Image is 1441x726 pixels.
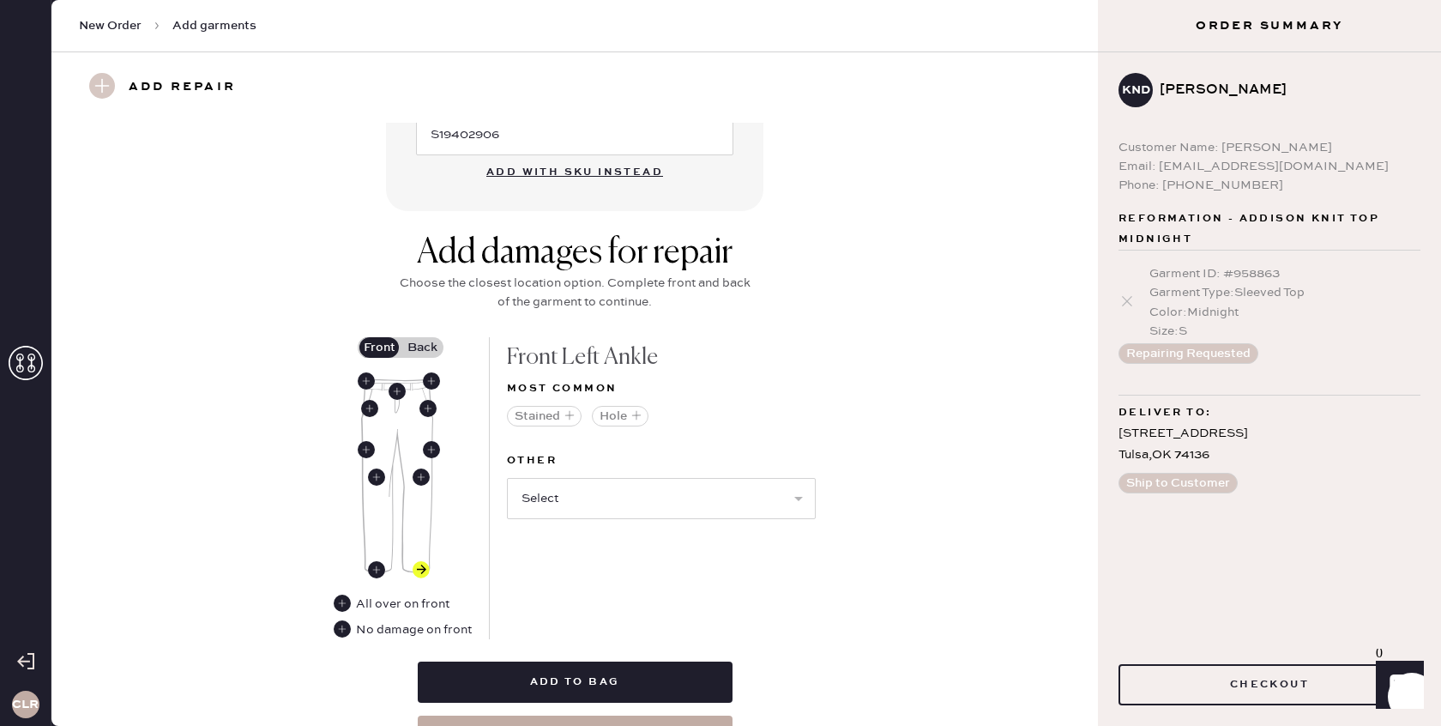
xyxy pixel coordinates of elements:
[356,595,449,614] div: All over on front
[401,337,443,358] label: Back
[1118,343,1258,364] button: Repairing Requested
[172,17,256,34] span: Add garments
[1098,17,1441,34] h3: Order Summary
[389,383,406,400] div: Front Center Seam
[1118,423,1420,466] div: [STREET_ADDRESS] Tulsa , OK 74136
[423,441,440,458] div: Front Left Side Seam
[368,561,385,578] div: Front Right Ankle
[423,372,440,390] div: Front Left Waistband
[419,400,437,417] div: Front Left Pocket
[79,17,142,34] span: New Order
[334,620,472,639] div: No damage on front
[334,595,451,614] div: All over on front
[1149,322,1420,341] div: Size : S
[507,451,816,471] label: Other
[476,155,673,190] button: Add with SKU instead
[1118,157,1420,176] div: Email: [EMAIL_ADDRESS][DOMAIN_NAME]
[358,441,375,458] div: Front Right Side Seam
[368,469,385,486] div: Front Right Leg
[361,400,378,417] div: Front Right Pocket
[592,406,648,427] button: Hole
[1149,303,1420,322] div: Color : Midnight
[416,114,733,155] input: e.g. 1020304
[358,372,375,390] div: Front Right Waistband
[1118,209,1420,250] span: Reformation - Addison Knit Top Midnight
[1118,138,1420,157] div: Customer Name: [PERSON_NAME]
[361,379,433,573] img: Garment image
[395,274,755,312] div: Choose the closest location option. Complete front and back of the garment to continue.
[12,699,39,711] h3: CLR
[358,337,401,358] label: Front
[1118,473,1238,493] button: Ship to Customer
[1149,283,1420,302] div: Garment Type : Sleeved Top
[1122,84,1150,96] h3: KND
[356,620,472,639] div: No damage on front
[1160,80,1407,100] div: [PERSON_NAME]
[507,378,816,399] div: Most common
[1118,176,1420,195] div: Phone: [PHONE_NUMBER]
[1360,649,1433,723] iframe: Front Chat
[129,73,236,102] h3: Add repair
[507,406,582,427] button: Stained
[507,337,816,378] div: Front Left Ankle
[1149,264,1420,283] div: Garment ID : # 958863
[1118,402,1211,423] span: Deliver to:
[413,561,430,578] div: Front Left Ankle
[395,233,755,274] div: Add damages for repair
[1118,664,1420,705] button: Checkout
[413,469,430,486] div: Front Left Leg
[418,662,733,703] button: Add to bag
